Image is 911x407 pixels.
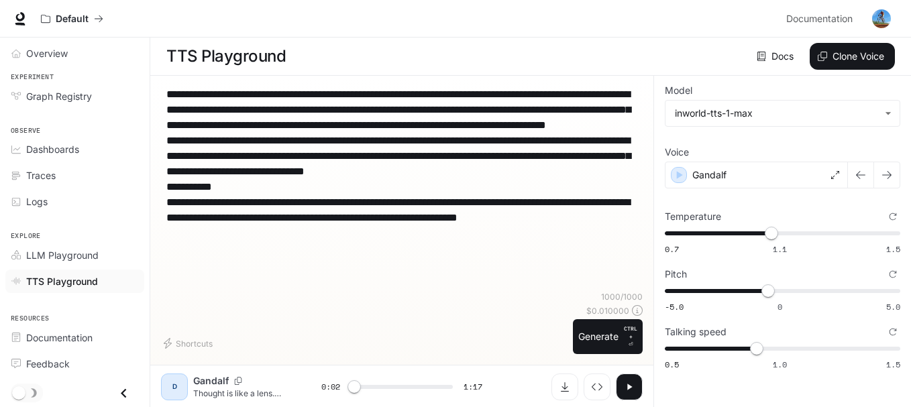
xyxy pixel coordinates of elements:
p: Gandalf [692,168,727,182]
span: Dashboards [26,142,79,156]
a: Documentation [781,5,863,32]
span: 0.7 [665,243,679,255]
span: Logs [26,194,48,209]
span: Dark mode toggle [12,385,25,400]
button: Copy Voice ID [229,377,248,385]
p: CTRL + [624,325,637,341]
span: -5.0 [665,301,684,312]
a: Documentation [5,326,144,349]
span: 5.0 [886,301,900,312]
span: Feedback [26,357,70,371]
span: 1.0 [773,359,787,370]
span: Traces [26,168,56,182]
button: GenerateCTRL +⏎ [573,319,643,354]
span: Overview [26,46,68,60]
a: Logs [5,190,144,213]
button: Shortcuts [161,333,218,354]
p: Voice [665,148,689,157]
p: Thought is like a lens. Two people can go through the exact same situation: one sees only tragedy... [193,388,289,399]
span: 1.5 [886,243,900,255]
button: Reset to default [886,325,900,339]
a: LLM Playground [5,243,144,267]
span: 1.1 [773,243,787,255]
a: Docs [754,43,799,70]
h1: TTS Playground [166,43,286,70]
a: Overview [5,42,144,65]
p: Temperature [665,212,721,221]
div: D [164,376,185,398]
button: User avatar [868,5,895,32]
span: 0 [778,301,782,312]
button: Download audio [551,373,578,400]
p: Model [665,86,692,95]
p: Default [56,13,89,25]
button: Close drawer [109,380,139,407]
a: Graph Registry [5,84,144,108]
a: TTS Playground [5,270,144,293]
button: Reset to default [886,267,900,282]
button: Reset to default [886,209,900,224]
p: Gandalf [193,374,229,388]
a: Feedback [5,352,144,375]
span: Graph Registry [26,89,92,103]
p: Talking speed [665,327,727,337]
a: Dashboards [5,137,144,161]
p: ⏎ [624,325,637,349]
button: Inspect [584,373,610,400]
div: inworld-tts-1-max [675,107,878,120]
img: User avatar [872,9,891,28]
span: Documentation [786,11,853,27]
p: Pitch [665,270,687,279]
button: Clone Voice [810,43,895,70]
span: 1:17 [464,380,482,394]
span: 0.5 [665,359,679,370]
div: inworld-tts-1-max [665,101,900,126]
a: Traces [5,164,144,187]
button: All workspaces [35,5,109,32]
span: 0:02 [321,380,340,394]
span: Documentation [26,331,93,345]
span: 1.5 [886,359,900,370]
span: TTS Playground [26,274,98,288]
span: LLM Playground [26,248,99,262]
